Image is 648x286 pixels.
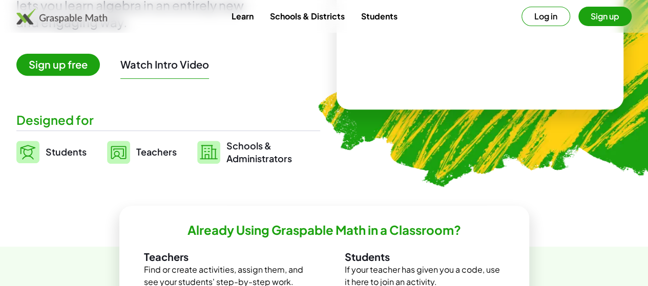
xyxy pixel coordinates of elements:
[223,7,261,26] a: Learn
[136,146,177,158] span: Teachers
[16,112,320,128] div: Designed for
[107,139,177,165] a: Teachers
[120,58,209,71] button: Watch Intro Video
[144,250,304,263] h3: Teachers
[16,141,39,163] img: svg%3e
[352,7,405,26] a: Students
[578,7,632,26] button: Sign up
[107,141,130,164] img: svg%3e
[187,222,461,238] h2: Already Using Graspable Math in a Classroom?
[521,7,570,26] button: Log in
[261,7,352,26] a: Schools & Districts
[197,141,220,164] img: svg%3e
[16,139,87,165] a: Students
[197,139,292,165] a: Schools &Administrators
[345,250,505,263] h3: Students
[226,139,292,165] span: Schools & Administrators
[46,146,87,158] span: Students
[16,54,100,76] span: Sign up free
